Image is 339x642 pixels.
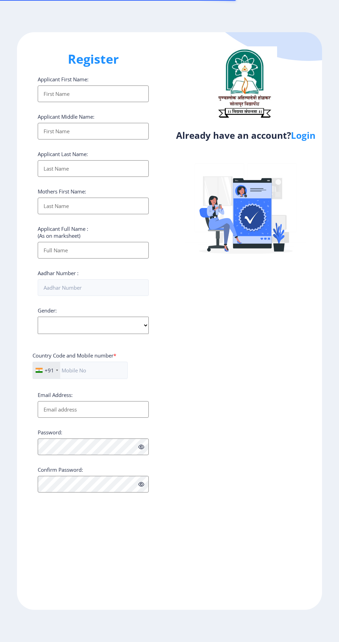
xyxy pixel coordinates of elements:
[38,51,149,67] h1: Register
[38,307,57,314] label: Gender:
[38,123,149,139] input: First Name
[185,150,306,271] img: Verified-rafiki.svg
[211,46,277,120] img: logo
[38,188,86,195] label: Mothers First Name:
[38,391,73,398] label: Email Address:
[45,367,54,374] div: +91
[33,362,128,379] input: Mobile No
[38,160,149,177] input: Last Name
[38,466,83,473] label: Confirm Password:
[33,362,60,379] div: India (भारत): +91
[38,76,89,83] label: Applicant First Name:
[38,242,149,259] input: Full Name
[33,352,116,359] label: Country Code and Mobile number
[38,279,149,296] input: Aadhar Number
[38,85,149,102] input: First Name
[38,270,79,277] label: Aadhar Number :
[38,151,88,157] label: Applicant Last Name:
[175,130,317,141] h4: Already have an account?
[38,401,149,418] input: Email address
[38,198,149,214] input: Last Name
[38,429,62,436] label: Password:
[38,113,94,120] label: Applicant Middle Name:
[291,129,315,142] a: Login
[38,225,88,239] label: Applicant Full Name : (As on marksheet)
